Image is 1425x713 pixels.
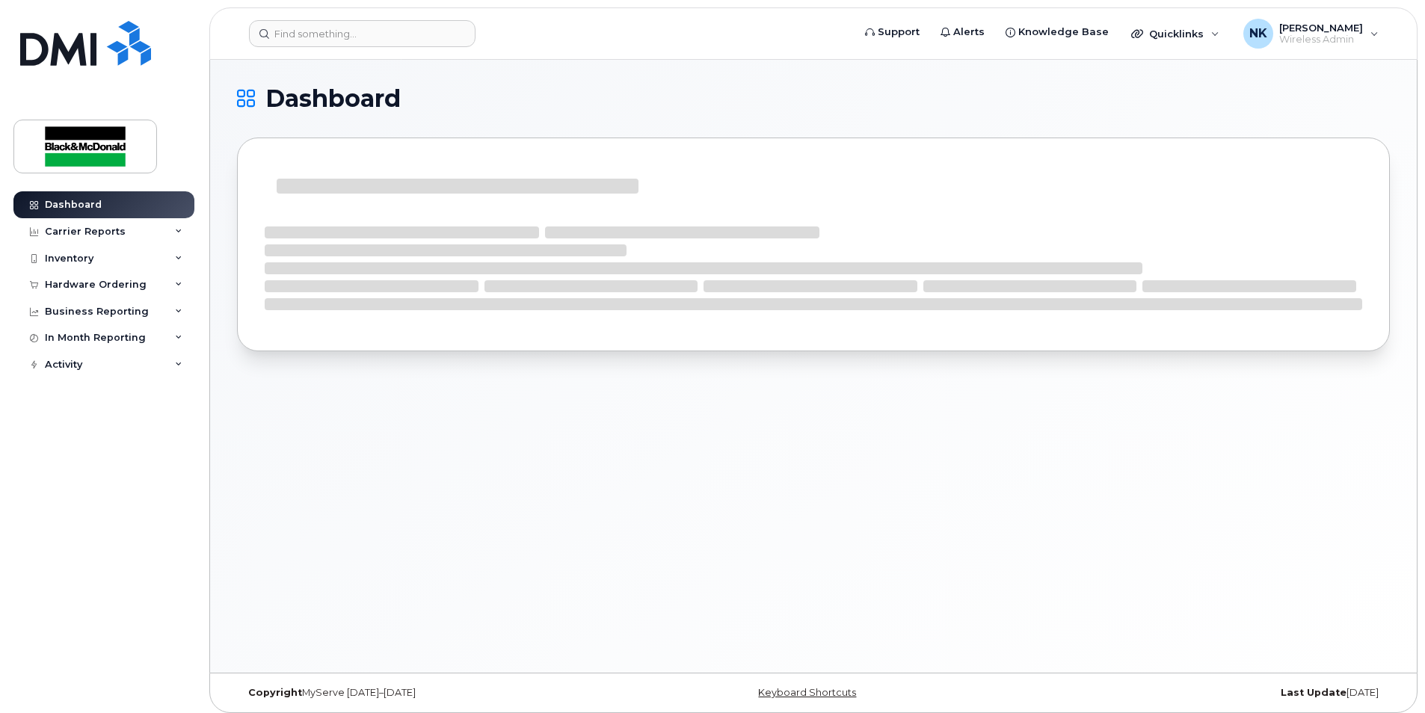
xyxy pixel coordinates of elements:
strong: Copyright [248,687,302,698]
div: [DATE] [1006,687,1390,699]
div: MyServe [DATE]–[DATE] [237,687,621,699]
span: Dashboard [265,87,401,110]
strong: Last Update [1281,687,1346,698]
a: Keyboard Shortcuts [758,687,856,698]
